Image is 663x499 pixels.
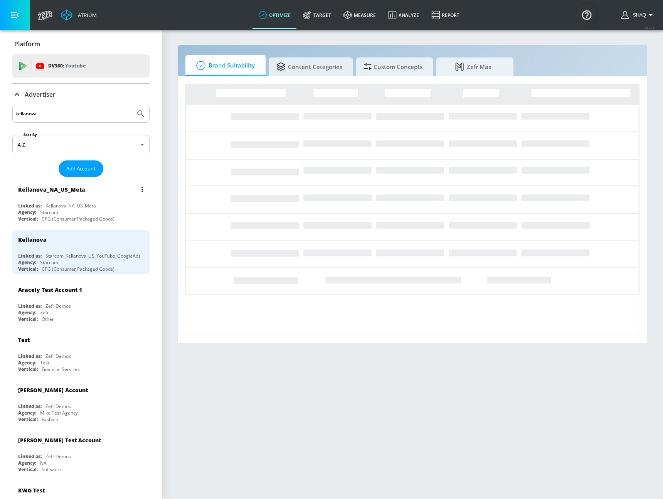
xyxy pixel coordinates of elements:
div: CPG (Consumer Packaged Goods) [42,216,114,222]
div: Zefr Demos [45,303,71,309]
div: Vertical: [18,416,38,423]
div: Software [42,466,61,473]
div: [PERSON_NAME] Account [18,386,88,394]
div: Agency: [18,209,36,216]
div: Linked as: [18,253,42,259]
div: Linked as: [18,353,42,359]
div: [PERSON_NAME] AccountLinked as:Zefr DemosAgency:Mike Test AgencyVertical:Fashion [12,381,150,425]
div: Linked as: [18,403,42,410]
div: [PERSON_NAME] Test AccountLinked as:Zefr DemosAgency:NAVertical:Software [12,431,150,475]
div: Aracely Test Account 1 [18,286,82,293]
p: Advertiser [25,90,56,99]
div: Test [40,359,49,366]
span: Add Account [66,164,96,173]
div: Mike Test Agency [40,410,78,416]
a: Target [297,1,337,29]
div: Other [42,316,54,322]
div: Vertical: [18,466,38,473]
a: Report [425,1,466,29]
div: Test [18,336,30,344]
div: Zefr [40,309,49,316]
button: Submit Search [132,105,149,122]
div: Vertical: [18,366,38,373]
div: Agency: [18,309,36,316]
div: Advertiser [12,84,150,105]
div: CPG (Consumer Packaged Goods) [42,266,114,272]
div: [PERSON_NAME] Test Account [18,437,101,444]
div: Vertical: [18,266,38,272]
button: Open Resource Center [576,4,597,25]
div: NA [40,460,47,466]
div: Starcom_Kellanova_US_YouTube_GoogleAds [45,253,141,259]
a: Analyze [382,1,425,29]
div: Starcom [40,259,58,266]
span: Zefr Max [444,57,503,76]
div: Kellanova_NA_US_MetaLinked as:Kellanova_NA_US_MetaAgency:StarcomVertical:CPG (Consumer Packaged G... [12,180,150,224]
a: measure [337,1,382,29]
div: KellanovaLinked as:Starcom_Kellanova_US_YouTube_GoogleAdsAgency:StarcomVertical:CPG (Consumer Pac... [12,230,150,274]
span: Custom Concepts [364,57,422,76]
button: Shaq [621,10,655,20]
div: Fashion [42,416,58,423]
div: Linked as: [18,303,42,309]
div: Atrium [75,12,97,19]
span: v 4.24.0 [644,25,655,30]
span: Brand Suitability [193,56,255,75]
p: Youtube [65,62,86,70]
div: Zefr Demos [45,403,71,410]
div: TestLinked as:Zefr DemosAgency:TestVertical:Financial Services [12,330,150,374]
div: Agency: [18,460,36,466]
div: Linked as: [18,453,42,460]
a: Atrium [61,9,97,21]
div: Agency: [18,259,36,266]
label: Sort By [22,132,39,137]
div: Kellanova_NA_US_Meta [45,202,96,209]
div: Zefr Demos [45,353,71,359]
span: login as: shaquille.huang@zefr.com [630,12,646,18]
div: DV360: Youtube [12,54,150,78]
div: Agency: [18,359,36,366]
div: Starcom [40,209,58,216]
input: Search by name [15,109,132,119]
span: Content Categories [276,57,342,76]
div: Kellanova [18,236,47,243]
div: A-Z [12,135,150,154]
p: DV360: [48,62,86,70]
button: Add Account [59,160,103,177]
div: Aracely Test Account 1Linked as:Zefr DemosAgency:ZefrVertical:Other [12,280,150,324]
a: optimize [252,1,297,29]
p: Platform [14,40,40,48]
div: Vertical: [18,216,38,222]
div: Platform [12,33,150,55]
div: Linked as: [18,202,42,209]
div: Agency: [18,410,36,416]
div: Kellanova_NA_US_Meta [18,186,85,193]
div: Vertical: [18,316,38,322]
div: Zefr Demos [45,453,71,460]
div: KWG Test [18,487,45,494]
div: Financial Services [42,366,80,373]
